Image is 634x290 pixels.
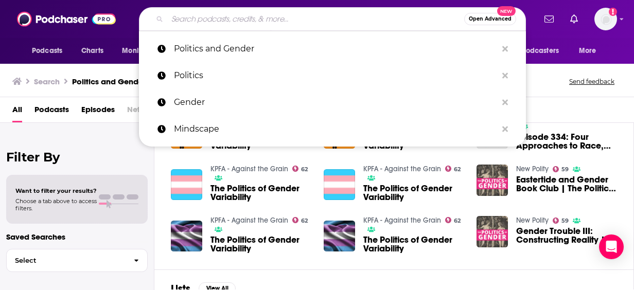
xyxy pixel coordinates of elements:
p: Saved Searches [6,232,148,242]
a: The Politics of Gender Variability [210,235,311,253]
span: 62 [301,167,308,172]
a: 59 [553,217,569,224]
svg: Add a profile image [609,8,617,16]
a: All [12,101,22,122]
h3: Politics and Gender [72,77,146,86]
a: The Politics of Gender Variability [363,184,464,202]
span: Podcasts [32,44,62,58]
span: Choose a tab above to access filters. [15,197,97,212]
a: New Polity [516,165,549,173]
a: KPFA - Against the Grain [210,165,288,173]
a: KPFA - Against the Grain [363,216,441,225]
span: Select [7,257,126,264]
a: Show notifications dropdown [540,10,558,28]
span: Logged in as PUPPublicity [594,8,617,30]
span: Charts [81,44,103,58]
span: 59 [561,167,569,172]
a: Charts [75,41,110,61]
span: New [497,6,516,16]
div: Open Intercom Messenger [599,234,624,259]
p: Politics and Gender [174,35,497,62]
button: open menu [572,41,609,61]
p: Gender [174,89,497,116]
img: The Politics of Gender Variability [324,221,355,252]
span: 62 [454,167,461,172]
a: Podcasts [34,101,69,122]
button: Select [6,249,148,272]
a: Mindscape [139,116,526,142]
p: Mindscape [174,116,497,142]
span: Monitoring [122,44,158,58]
button: open menu [25,41,76,61]
span: For Podcasters [509,44,559,58]
p: Politics [174,62,497,89]
img: The Politics of Gender Variability [171,221,202,252]
button: open menu [503,41,574,61]
a: Gender [139,89,526,116]
a: The Politics of Gender Variability [363,235,464,253]
a: Eastertide and Gender Book Club | The Politics of Gender [516,175,617,193]
span: Open Advanced [469,16,512,22]
a: New Polity [516,216,549,225]
button: open menu [115,41,172,61]
img: The Politics of Gender Variability [324,169,355,201]
span: 59 [561,219,569,223]
span: 62 [454,219,461,223]
input: Search podcasts, credits, & more... [167,11,464,27]
img: The Politics of Gender Variability [171,169,202,201]
div: Search podcasts, credits, & more... [139,7,526,31]
span: More [579,44,596,58]
button: Show profile menu [594,8,617,30]
a: KPFA - Against the Grain [210,216,288,225]
a: Politics and Gender [139,35,526,62]
img: Gender Trouble III: Constructing Reality | The Politics of Gender [477,216,508,247]
a: Episode 334: Four Approaches to Race, Politics, & Gender [516,133,617,150]
img: Podchaser - Follow, Share and Rate Podcasts [17,9,116,29]
h2: Filter By [6,150,148,165]
img: User Profile [594,8,617,30]
a: Politics [139,62,526,89]
a: 62 [292,217,308,223]
a: Episodes [81,101,115,122]
button: Open AdvancedNew [464,13,516,25]
h3: Search [34,77,60,86]
span: Want to filter your results? [15,187,97,194]
span: Networks [127,101,162,122]
a: 62 [292,166,308,172]
a: 59 [553,166,569,172]
button: Send feedback [566,77,618,86]
a: 62 [445,166,461,172]
a: The Politics of Gender Variability [210,184,311,202]
a: 62 [445,217,461,223]
img: Eastertide and Gender Book Club | The Politics of Gender [477,165,508,196]
a: KPFA - Against the Grain [363,165,441,173]
a: Show notifications dropdown [566,10,582,28]
a: Gender Trouble III: Constructing Reality | The Politics of Gender [516,227,617,244]
span: 62 [301,219,308,223]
